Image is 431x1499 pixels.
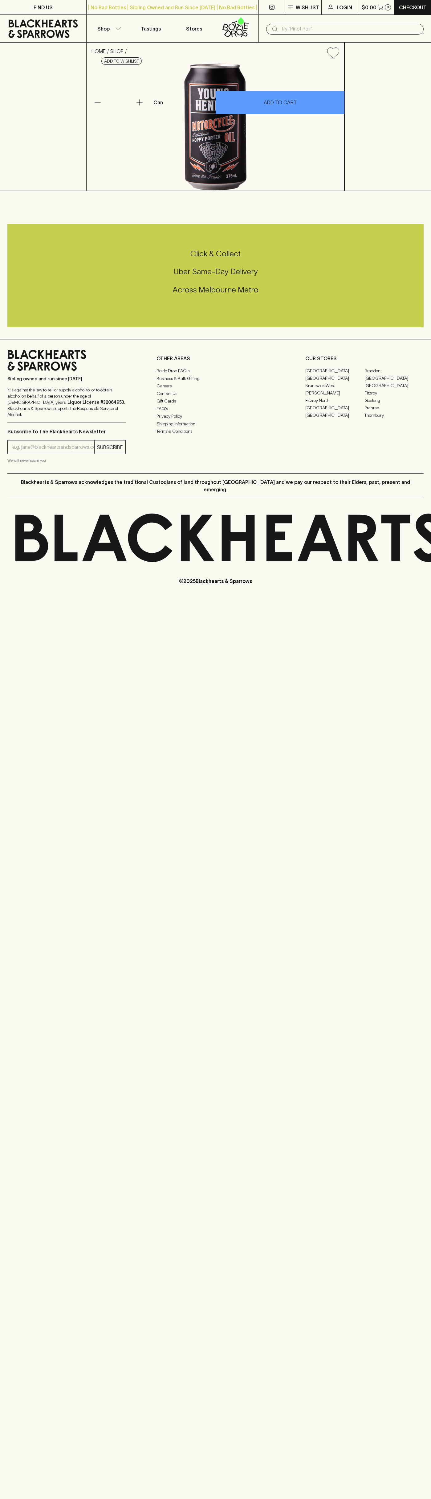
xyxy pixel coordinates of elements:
[97,25,110,32] p: Shop
[325,45,342,61] button: Add to wishlist
[305,374,364,382] a: [GEOGRAPHIC_DATA]
[7,428,126,435] p: Subscribe to The Blackhearts Newsletter
[157,382,275,390] a: Careers
[87,63,344,191] img: 52302.png
[305,355,424,362] p: OUR STORES
[87,15,130,42] button: Shop
[157,390,275,397] a: Contact Us
[264,99,297,106] p: ADD TO CART
[216,91,344,114] button: ADD TO CART
[34,4,53,11] p: FIND US
[97,444,123,451] p: SUBSCRIBE
[364,389,424,397] a: Fitzroy
[7,376,126,382] p: Sibling owned and run since [DATE]
[305,397,364,404] a: Fitzroy North
[157,428,275,435] a: Terms & Conditions
[7,224,424,327] div: Call to action block
[7,285,424,295] h5: Across Melbourne Metro
[305,389,364,397] a: [PERSON_NAME]
[7,387,126,418] p: It is against the law to sell or supply alcohol to, or to obtain alcohol on behalf of a person un...
[157,398,275,405] a: Gift Cards
[12,478,419,493] p: Blackhearts & Sparrows acknowledges the traditional Custodians of land throughout [GEOGRAPHIC_DAT...
[153,99,163,106] p: Can
[157,413,275,420] a: Privacy Policy
[101,57,142,65] button: Add to wishlist
[364,367,424,374] a: Braddon
[296,4,319,11] p: Wishlist
[157,367,275,375] a: Bottle Drop FAQ's
[12,442,94,452] input: e.g. jane@blackheartsandsparrows.com.au
[157,355,275,362] p: OTHER AREAS
[91,48,106,54] a: HOME
[305,411,364,419] a: [GEOGRAPHIC_DATA]
[387,6,389,9] p: 0
[110,48,124,54] a: SHOP
[129,15,173,42] a: Tastings
[399,4,427,11] p: Checkout
[362,4,376,11] p: $0.00
[7,457,126,464] p: We will never spam you
[67,400,124,405] strong: Liquor License #32064953
[305,367,364,374] a: [GEOGRAPHIC_DATA]
[157,375,275,382] a: Business & Bulk Gifting
[364,397,424,404] a: Geelong
[364,411,424,419] a: Thornbury
[157,405,275,412] a: FAQ's
[151,96,215,109] div: Can
[364,382,424,389] a: [GEOGRAPHIC_DATA]
[305,382,364,389] a: Brunswick West
[95,440,125,454] button: SUBSCRIBE
[281,24,419,34] input: Try "Pinot noir"
[364,404,424,411] a: Prahran
[186,25,202,32] p: Stores
[7,266,424,277] h5: Uber Same-Day Delivery
[173,15,216,42] a: Stores
[337,4,352,11] p: Login
[7,249,424,259] h5: Click & Collect
[157,420,275,427] a: Shipping Information
[141,25,161,32] p: Tastings
[305,404,364,411] a: [GEOGRAPHIC_DATA]
[364,374,424,382] a: [GEOGRAPHIC_DATA]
